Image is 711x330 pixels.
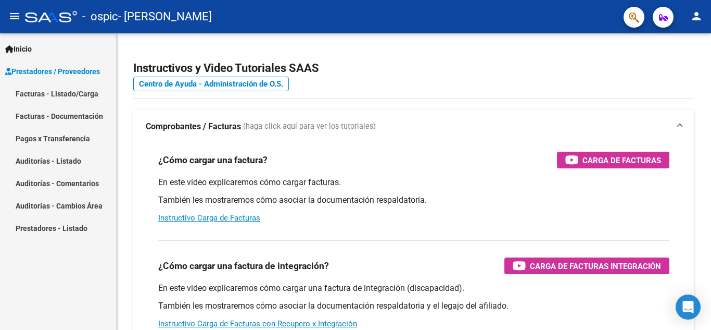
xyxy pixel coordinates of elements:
a: Centro de Ayuda - Administración de O.S. [133,77,289,91]
p: En este video explicaremos cómo cargar una factura de integración (discapacidad). [158,283,669,294]
mat-expansion-panel-header: Comprobantes / Facturas (haga click aquí para ver los tutoriales) [133,110,694,143]
p: También les mostraremos cómo asociar la documentación respaldatoria. [158,194,669,206]
h3: ¿Cómo cargar una factura? [158,153,268,167]
span: Carga de Facturas Integración [530,260,661,273]
h3: ¿Cómo cargar una factura de integración? [158,259,329,273]
h2: Instructivos y Video Tutoriales SAAS [133,58,694,78]
span: Carga de Facturas [582,154,661,167]
a: Instructivo Carga de Facturas con Recupero x Integración [158,319,357,328]
span: Prestadores / Proveedores [5,66,100,77]
div: Open Intercom Messenger [676,295,701,320]
a: Instructivo Carga de Facturas [158,213,260,223]
p: También les mostraremos cómo asociar la documentación respaldatoria y el legajo del afiliado. [158,300,669,312]
button: Carga de Facturas [557,152,669,168]
span: - ospic [82,5,118,28]
mat-icon: person [690,10,703,22]
span: Inicio [5,43,32,55]
span: (haga click aquí para ver los tutoriales) [243,121,376,132]
span: - [PERSON_NAME] [118,5,212,28]
button: Carga de Facturas Integración [504,258,669,274]
mat-icon: menu [8,10,21,22]
strong: Comprobantes / Facturas [146,121,241,132]
p: En este video explicaremos cómo cargar facturas. [158,177,669,188]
